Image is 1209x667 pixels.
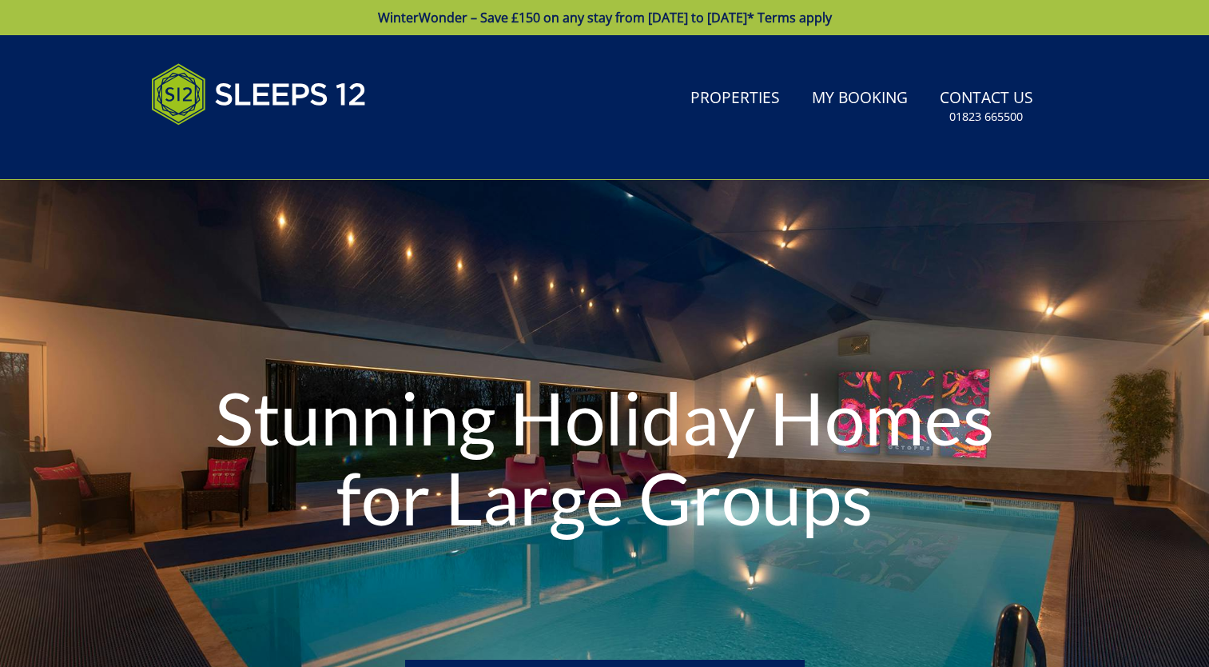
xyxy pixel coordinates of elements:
[143,144,311,158] iframe: Customer reviews powered by Trustpilot
[684,81,786,117] a: Properties
[933,81,1040,133] a: Contact Us01823 665500
[805,81,914,117] a: My Booking
[151,54,367,134] img: Sleeps 12
[949,109,1023,125] small: 01823 665500
[181,345,1028,569] h1: Stunning Holiday Homes for Large Groups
